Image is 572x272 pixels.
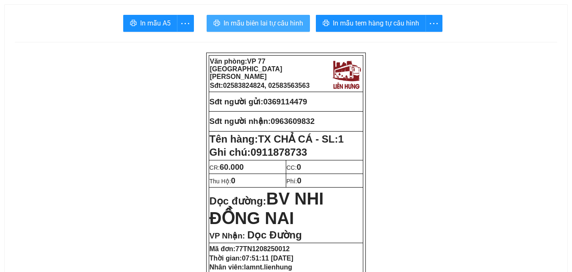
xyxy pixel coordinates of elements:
[287,164,301,171] span: CC:
[242,255,293,262] span: 07:51:11 [DATE]
[244,264,292,271] span: lamnt.lienhung
[210,245,290,252] strong: Mã đơn:
[213,20,220,28] span: printer
[426,18,442,29] span: more
[297,176,301,185] span: 0
[235,245,290,252] span: 77TN1208250012
[271,117,315,126] span: 0963609832
[263,97,307,106] span: 0369114479
[224,18,303,28] span: In mẫu biên lai tự cấu hình
[210,195,324,226] strong: Dọc đường:
[130,20,137,28] span: printer
[207,15,310,32] button: printerIn mẫu biên lai tự cấu hình
[323,20,329,28] span: printer
[210,146,307,158] span: Ghi chú:
[210,97,263,106] strong: Sđt người gửi:
[210,133,344,145] strong: Tên hàng:
[177,15,194,32] button: more
[177,18,193,29] span: more
[210,58,282,80] span: VP 77 [GEOGRAPHIC_DATA][PERSON_NAME]
[210,264,293,271] strong: Nhân viên:
[338,133,344,145] span: 1
[251,146,307,158] span: 0911878733
[426,15,442,32] button: more
[330,58,362,90] img: logo
[287,178,301,185] span: Phí:
[210,117,271,126] strong: Sđt người nhận:
[210,189,324,227] span: BV NHI ĐỒNG NAI
[316,15,426,32] button: printerIn mẫu tem hàng tự cấu hình
[258,133,344,145] span: TX CHẢ CÁ - SL:
[210,164,244,171] span: CR:
[231,176,235,185] span: 0
[210,231,245,240] span: VP Nhận:
[210,255,293,262] strong: Thời gian:
[210,82,310,89] strong: Sđt:
[140,18,171,28] span: In mẫu A5
[297,163,301,171] span: 0
[333,18,419,28] span: In mẫu tem hàng tự cấu hình
[223,82,310,89] span: 02583824824, 02583563563
[210,58,282,80] strong: Văn phòng:
[123,15,177,32] button: printerIn mẫu A5
[210,178,235,185] span: Thu Hộ:
[220,163,244,171] span: 60.000
[247,229,302,241] span: Dọc Đường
